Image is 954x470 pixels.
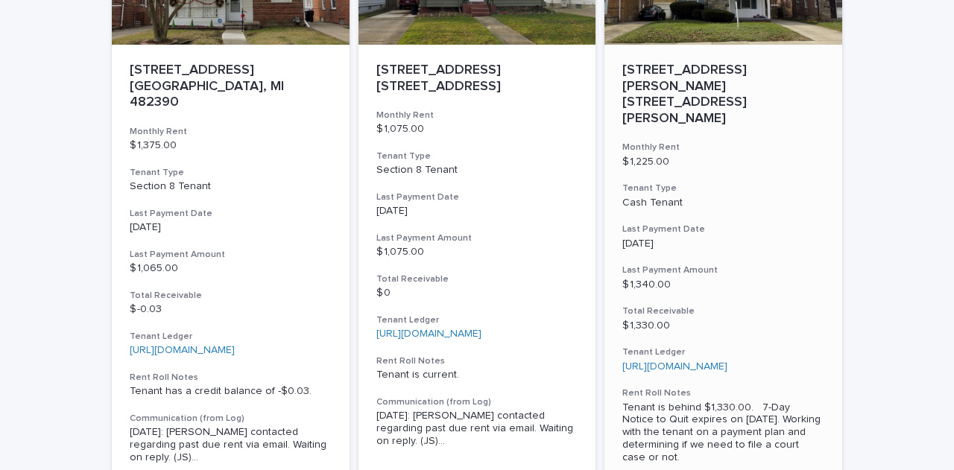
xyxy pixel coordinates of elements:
p: [STREET_ADDRESS] [STREET_ADDRESS] [376,63,578,95]
h3: Communication (from Log) [130,413,332,425]
p: [DATE] [376,205,578,217]
a: [URL][DOMAIN_NAME] [376,328,481,339]
h3: Tenant Ledger [622,346,824,358]
p: [DATE] [130,221,332,234]
h3: Tenant Ledger [376,314,578,326]
p: $ 1,075.00 [376,246,578,258]
p: $ 0 [376,287,578,299]
h3: Rent Roll Notes [130,372,332,384]
a: [URL][DOMAIN_NAME] [130,345,235,355]
p: $ 1,065.00 [130,262,332,275]
h3: Total Receivable [622,305,824,317]
span: [DATE]: [PERSON_NAME] contacted regarding past due rent via email. Waiting on reply. (JS) ... [376,410,578,447]
p: [STREET_ADDRESS] [GEOGRAPHIC_DATA], MI 482390 [130,63,332,111]
p: Tenant is current. [376,369,578,381]
h3: Tenant Type [130,167,332,179]
h3: Tenant Type [376,150,578,162]
p: [STREET_ADDRESS][PERSON_NAME] [STREET_ADDRESS][PERSON_NAME] [622,63,824,127]
h3: Monthly Rent [622,142,824,153]
h3: Tenant Ledger [130,331,332,343]
h3: Last Payment Amount [622,264,824,276]
h3: Monthly Rent [130,126,332,138]
div: 8/6/25: Tenant contacted regarding past due rent via email. Waiting on reply. (JS) 7/11/25: Lease... [130,426,332,463]
a: [URL][DOMAIN_NAME] [622,361,727,372]
h3: Last Payment Date [130,208,332,220]
p: Section 8 Tenant [130,180,332,193]
p: $ 1,075.00 [376,123,578,136]
h3: Total Receivable [376,273,578,285]
h3: Rent Roll Notes [622,387,824,399]
h3: Tenant Type [622,182,824,194]
p: Tenant is behind $1,330.00. 7-Day Notice to Quit expires on [DATE]. Working with the tenant on a ... [622,401,824,464]
h3: Rent Roll Notes [376,355,578,367]
h3: Communication (from Log) [376,396,578,408]
h3: Total Receivable [130,290,332,302]
h3: Last Payment Date [376,191,578,203]
h3: Monthly Rent [376,109,578,121]
span: [DATE]: [PERSON_NAME] contacted regarding past due rent via email. Waiting on reply. (JS) ... [130,426,332,463]
p: $ 1,330.00 [622,320,824,332]
h3: Last Payment Amount [130,249,332,261]
h3: Last Payment Date [622,223,824,235]
p: Section 8 Tenant [376,164,578,177]
p: [DATE] [622,238,824,250]
p: $ -0.03 [130,303,332,316]
h3: Last Payment Amount [376,232,578,244]
p: Cash Tenant [622,197,824,209]
p: $ 1,225.00 [622,156,824,168]
p: $ 1,375.00 [130,139,332,152]
p: Tenant has a credit balance of -$0.03. [130,385,332,398]
p: $ 1,340.00 [622,279,824,291]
